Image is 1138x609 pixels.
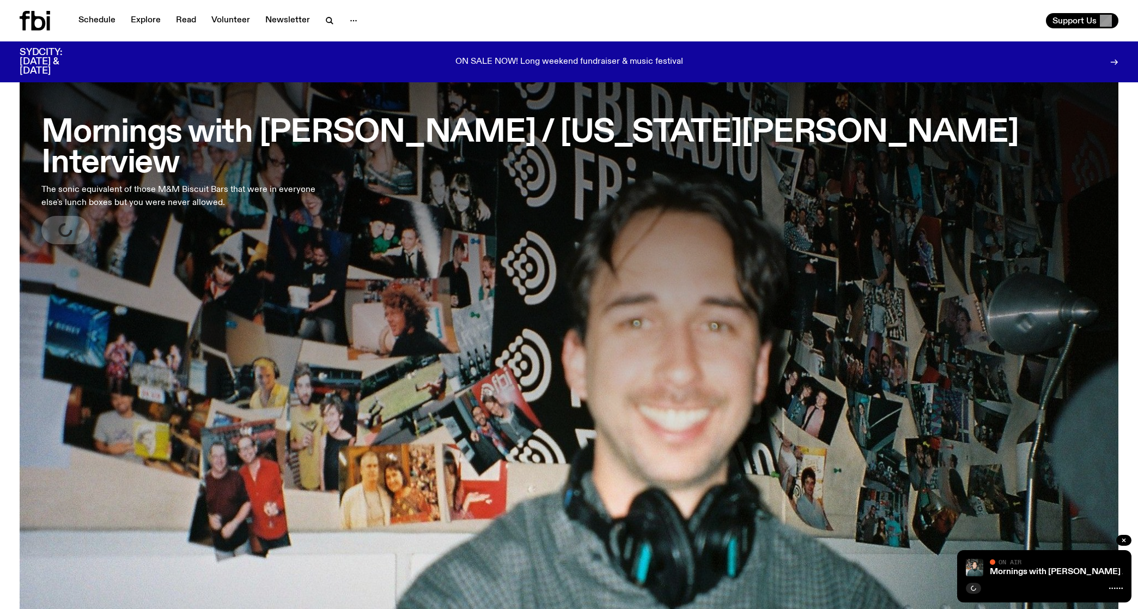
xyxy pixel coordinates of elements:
[1046,13,1118,28] button: Support Us
[205,13,257,28] a: Volunteer
[41,118,1097,179] h3: Mornings with [PERSON_NAME] / [US_STATE][PERSON_NAME] Interview
[72,13,122,28] a: Schedule
[124,13,167,28] a: Explore
[41,107,1097,244] a: Mornings with [PERSON_NAME] / [US_STATE][PERSON_NAME] InterviewThe sonic equivalent of those M&M ...
[169,13,203,28] a: Read
[1052,16,1097,26] span: Support Us
[966,559,983,576] img: Radio presenter Ben Hansen sits in front of a wall of photos and an fbi radio sign. Film photo. B...
[455,57,683,67] p: ON SALE NOW! Long weekend fundraiser & music festival
[41,183,320,209] p: The sonic equivalent of those M&M Biscuit Bars that were in everyone else's lunch boxes but you w...
[999,558,1021,565] span: On Air
[259,13,317,28] a: Newsletter
[20,48,89,76] h3: SYDCITY: [DATE] & [DATE]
